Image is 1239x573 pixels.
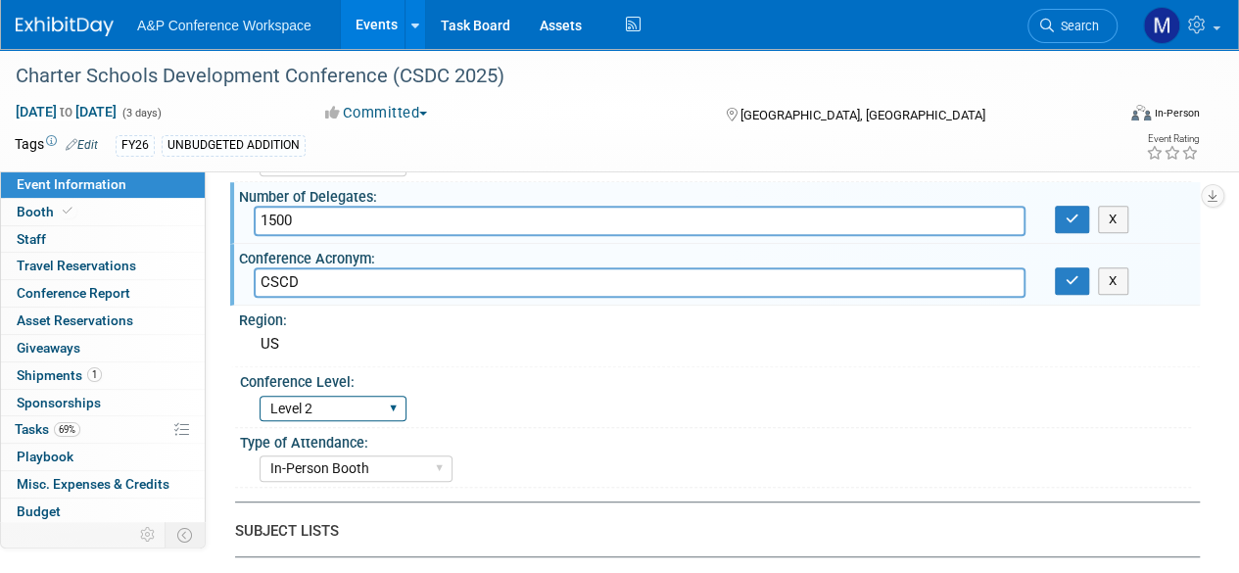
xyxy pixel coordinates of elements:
div: UNBUDGETED ADDITION [162,135,306,156]
span: Playbook [17,449,73,464]
img: ExhibitDay [16,17,114,36]
a: Search [1027,9,1118,43]
span: Giveaways [17,340,80,356]
div: Type of Attendance: [240,428,1191,453]
div: Conference Acronym: [239,244,1200,268]
a: Event Information [1,171,205,198]
button: X [1098,267,1128,295]
div: Region: [239,306,1200,330]
a: Asset Reservations [1,308,205,334]
a: Budget [1,499,205,525]
span: Asset Reservations [17,312,133,328]
span: Search [1054,19,1099,33]
span: Conference Report [17,285,130,301]
span: Travel Reservations [17,258,136,273]
a: Edit [66,138,98,152]
span: Event Information [17,176,126,192]
img: Format-Inperson.png [1131,105,1151,120]
a: Travel Reservations [1,253,205,279]
span: Tasks [15,421,80,437]
span: Budget [17,503,61,519]
div: US [254,329,1185,359]
td: Toggle Event Tabs [166,522,206,548]
img: Mark Strong [1143,7,1180,44]
td: Tags [15,134,98,157]
a: Tasks69% [1,416,205,443]
a: Conference Report [1,280,205,307]
div: Charter Schools Development Conference (CSDC 2025) [9,59,1099,94]
span: (3 days) [120,107,162,119]
a: Booth [1,199,205,225]
div: In-Person [1154,106,1200,120]
div: FY26 [116,135,155,156]
i: Booth reservation complete [63,206,72,216]
span: Staff [17,231,46,247]
td: Personalize Event Tab Strip [131,522,166,548]
span: 1 [87,367,102,382]
div: Number of Delegates: [239,182,1200,207]
span: [GEOGRAPHIC_DATA], [GEOGRAPHIC_DATA] [739,108,984,122]
div: SUBJECT LISTS [235,521,1185,542]
div: Event Format [1026,102,1200,131]
button: X [1098,206,1128,233]
span: 69% [54,422,80,437]
span: Misc. Expenses & Credits [17,476,169,492]
a: Misc. Expenses & Credits [1,471,205,498]
div: Conference Level: [240,367,1191,392]
span: [DATE] [DATE] [15,103,118,120]
button: Committed [318,103,435,123]
a: Sponsorships [1,390,205,416]
span: A&P Conference Workspace [137,18,311,33]
a: Staff [1,226,205,253]
span: Shipments [17,367,102,383]
a: Shipments1 [1,362,205,389]
a: Playbook [1,444,205,470]
span: Sponsorships [17,395,101,410]
span: to [57,104,75,119]
span: Booth [17,204,76,219]
a: Giveaways [1,335,205,361]
div: Event Rating [1146,134,1199,144]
